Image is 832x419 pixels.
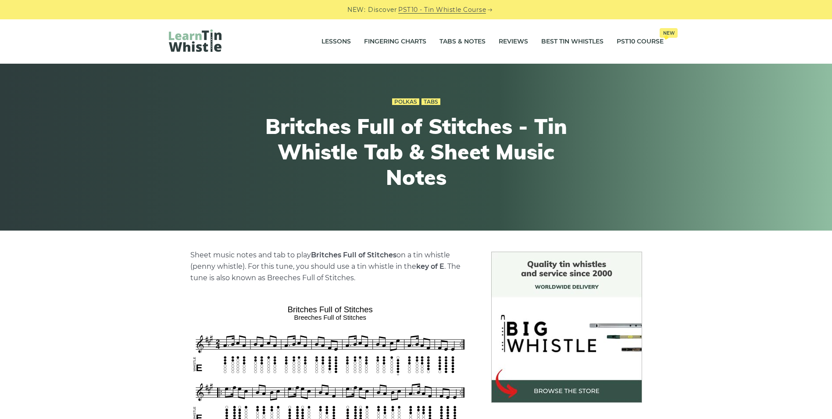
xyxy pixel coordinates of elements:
[439,31,486,53] a: Tabs & Notes
[190,249,470,284] p: Sheet music notes and tab to play on a tin whistle (penny whistle). For this tune, you should use...
[660,28,678,38] span: New
[364,31,426,53] a: Fingering Charts
[617,31,664,53] a: PST10 CourseNew
[491,252,642,403] img: BigWhistle Tin Whistle Store
[416,262,444,271] strong: key of E
[421,98,440,105] a: Tabs
[541,31,603,53] a: Best Tin Whistles
[499,31,528,53] a: Reviews
[255,114,578,190] h1: Britches Full of Stitches - Tin Whistle Tab & Sheet Music Notes
[321,31,351,53] a: Lessons
[392,98,419,105] a: Polkas
[169,29,221,52] img: LearnTinWhistle.com
[311,251,396,259] strong: Britches Full of Stitches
